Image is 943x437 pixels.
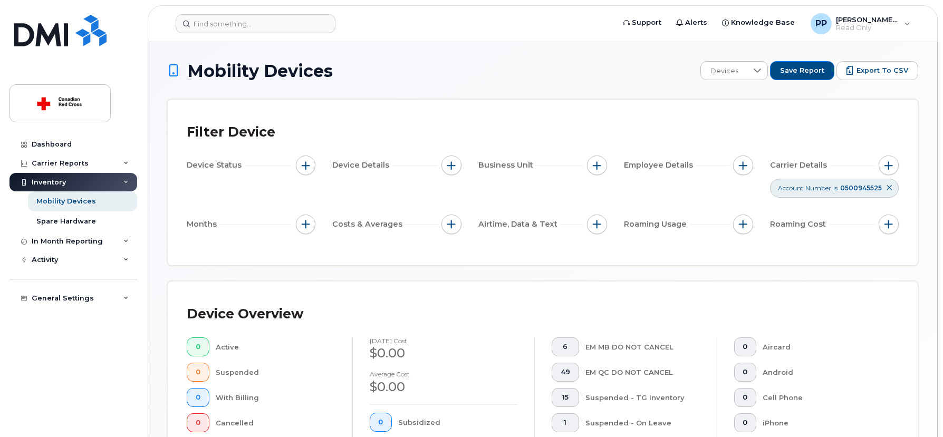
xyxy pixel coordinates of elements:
div: With Billing [216,388,335,407]
span: Employee Details [624,160,696,171]
button: Export to CSV [836,61,918,80]
span: 49 [561,368,570,376]
div: $0.00 [370,378,518,396]
span: 0 [196,419,200,427]
span: 15 [561,393,570,402]
div: $0.00 [370,344,518,362]
span: 0 [743,368,747,376]
span: Device Details [332,160,392,171]
span: 0 [743,343,747,351]
div: Cancelled [216,413,335,432]
span: 6 [561,343,570,351]
span: Devices [701,62,748,81]
span: Carrier Details [770,160,830,171]
h4: [DATE] cost [370,337,518,344]
button: 1 [552,413,579,432]
span: Save Report [780,66,824,75]
div: Active [216,337,335,356]
span: Device Status [187,160,245,171]
button: Save Report [770,61,834,80]
div: Suspended - On Leave [585,413,700,432]
div: Device Overview [187,300,303,328]
button: 0 [734,337,757,356]
button: 0 [187,413,209,432]
span: Airtime, Data & Text [478,219,561,230]
span: 0 [196,368,200,376]
span: 0500945525 [840,184,882,192]
span: 0 [743,393,747,402]
span: is [833,183,838,192]
div: Suspended [216,363,335,382]
div: iPhone [763,413,882,432]
button: 0 [370,413,392,432]
span: 0 [196,393,200,402]
span: Mobility Devices [187,62,333,80]
span: Roaming Usage [624,219,690,230]
span: Account Number [778,183,831,192]
span: Roaming Cost [770,219,829,230]
button: 15 [552,388,579,407]
button: 0 [734,363,757,382]
span: 1 [561,419,570,427]
span: Business Unit [478,160,536,171]
div: Subsidized [398,413,517,432]
span: Costs & Averages [332,219,406,230]
div: Suspended - TG Inventory [585,388,700,407]
button: 0 [734,413,757,432]
button: 0 [187,337,209,356]
div: EM MB DO NOT CANCEL [585,337,700,356]
div: EM QC DO NOT CANCEL [585,363,700,382]
div: Aircard [763,337,882,356]
button: 6 [552,337,579,356]
div: Cell Phone [763,388,882,407]
span: 0 [378,418,383,426]
button: 0 [734,388,757,407]
button: 0 [187,388,209,407]
span: Export to CSV [857,66,908,75]
div: Filter Device [187,119,275,146]
button: 0 [187,363,209,382]
span: 0 [196,343,200,351]
button: 49 [552,363,579,382]
h4: Average cost [370,371,518,377]
div: Android [763,363,882,382]
span: 0 [743,419,747,427]
span: Months [187,219,220,230]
